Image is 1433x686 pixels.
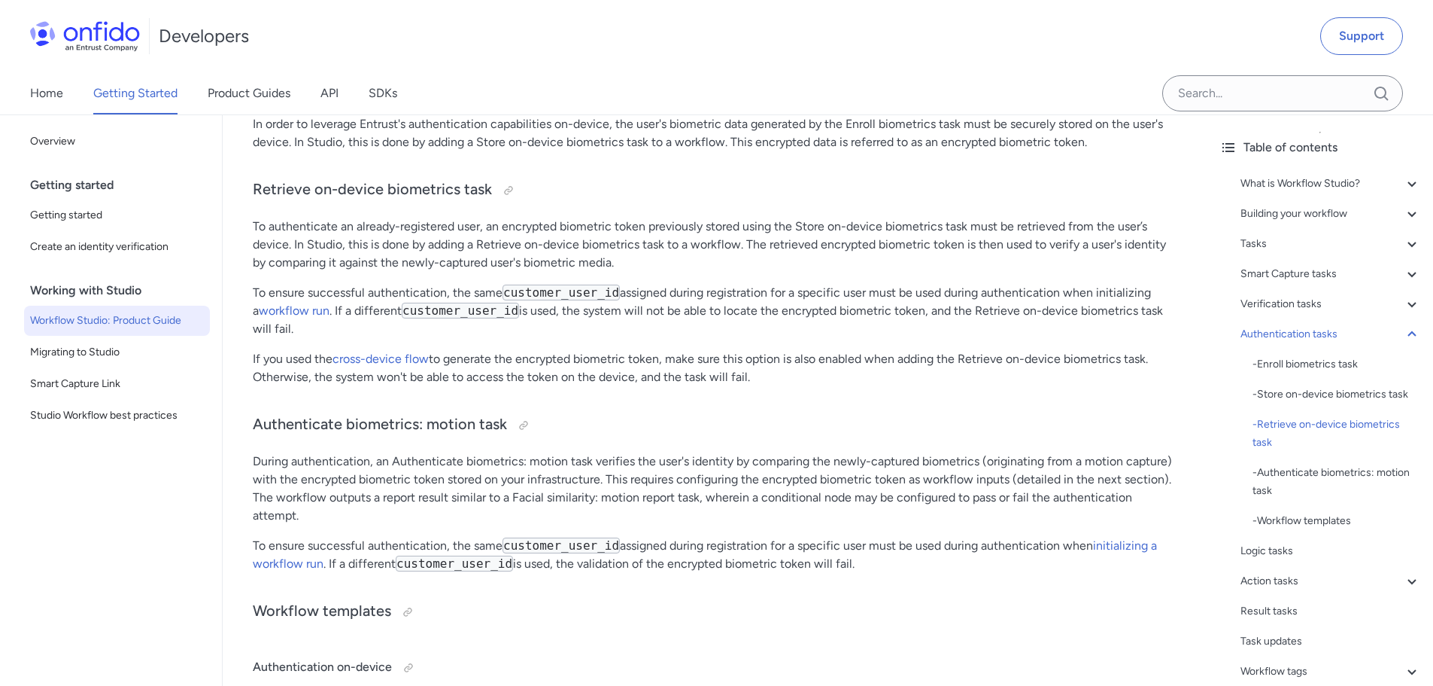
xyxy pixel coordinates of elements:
span: Getting started [30,206,204,224]
div: Working with Studio [30,276,216,306]
span: Workflow Studio: Product Guide [30,312,204,330]
a: cross-device flow [332,352,429,366]
p: To ensure successful authentication, the same assigned during registration for a specific user mu... [253,537,1177,573]
p: If you used the to generate the encrypted biometric token, make sure this option is also enabled ... [253,350,1177,386]
div: - Store on-device biometrics task [1252,386,1421,404]
a: API [320,72,339,114]
a: What is Workflow Studio? [1240,175,1421,193]
a: -Enroll biometrics task [1252,355,1421,373]
a: Result tasks [1240,602,1421,620]
a: Task updates [1240,633,1421,651]
a: SDKs [369,72,397,114]
a: -Workflow templates [1252,512,1421,530]
div: - Workflow templates [1252,512,1421,530]
h1: Developers [159,24,249,48]
code: customer_user_id [502,285,620,300]
a: Logic tasks [1240,542,1421,560]
a: Building your workflow [1240,205,1421,223]
span: Migrating to Studio [30,343,204,361]
span: Smart Capture Link [30,375,204,393]
div: Table of contents [1219,139,1421,157]
img: Onfido Logo [30,21,140,51]
a: -Store on-device biometrics task [1252,386,1421,404]
a: Overview [24,127,210,157]
a: Verification tasks [1240,295,1421,313]
div: - Retrieve on-device biometrics task [1252,416,1421,452]
a: Authentication tasks [1240,325,1421,343]
code: customer_user_id [502,538,620,553]
a: Workflow Studio: Product Guide [24,306,210,336]
a: Support [1320,17,1403,55]
a: Product Guides [208,72,290,114]
h3: Retrieve on-device biometrics task [253,178,1177,203]
code: customer_user_id [396,556,513,572]
code: customer_user_id [402,303,519,319]
a: Create an identity verification [24,232,210,262]
a: Getting started [24,200,210,230]
span: Overview [30,133,204,151]
a: Getting Started [93,72,178,114]
a: Tasks [1240,235,1421,253]
a: Workflow tags [1240,663,1421,681]
a: Migrating to Studio [24,337,210,367]
a: -Authenticate biometrics: motion task [1252,464,1421,500]
div: Getting started [30,170,216,200]
p: During authentication, an Authenticate biometrics: motion task verifies the user's identity by co... [253,453,1177,525]
h3: Workflow templates [253,600,1177,624]
p: To ensure successful authentication, the same assigned during registration for a specific user mu... [253,284,1177,338]
a: Studio Workflow best practices [24,401,210,431]
span: Studio Workflow best practices [30,407,204,425]
a: Smart Capture Link [24,369,210,399]
p: To authenticate an already-registered user, an encrypted biometric token previously stored using ... [253,218,1177,272]
span: Create an identity verification [30,238,204,256]
h3: Authenticate biometrics: motion task [253,413,1177,438]
a: Smart Capture tasks [1240,265,1421,283]
a: -Retrieve on-device biometrics task [1252,416,1421,452]
div: - Authenticate biometrics: motion task [1252,464,1421,500]
a: Home [30,72,63,114]
h4: Authentication on-device [253,656,1177,680]
a: workflow run [259,303,329,318]
p: In order to leverage Entrust's authentication capabilities on-device, the user's biometric data g... [253,115,1177,151]
input: Onfido search input field [1162,75,1403,111]
div: - Enroll biometrics task [1252,355,1421,373]
a: Action tasks [1240,572,1421,590]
